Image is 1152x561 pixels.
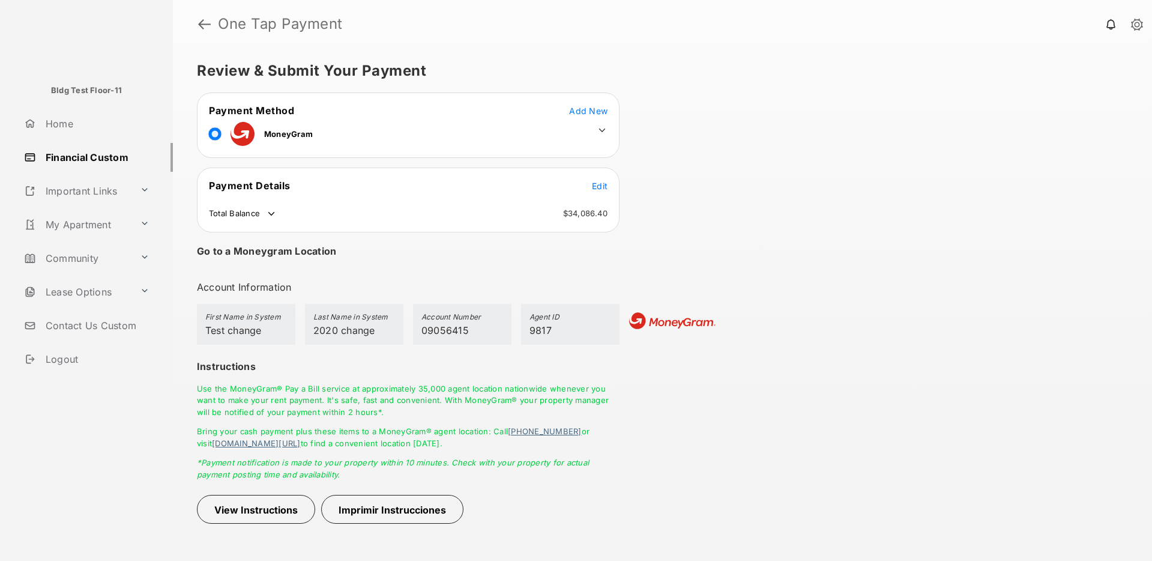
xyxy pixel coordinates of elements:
a: My Apartment [19,210,135,239]
em: *Payment notification is made to your property within 10 minutes. Check with your property for ac... [197,458,589,479]
a: Important Links [19,177,135,205]
h5: Last Name in System [313,312,395,324]
a: Community [19,244,135,273]
p: Use the MoneyGram® Pay a Bill service at approximately 35,000 agent location nationwide whenever ... [197,383,620,419]
a: View Instructions [197,504,321,516]
a: Contact Us Custom [19,311,173,340]
button: View Instructions [197,495,315,524]
a: Lease Options [19,277,135,306]
span: Add New [569,106,608,116]
h5: Agent ID [529,312,611,324]
span: Payment Details [209,180,291,192]
button: Imprimir Instrucciones [321,495,463,524]
span: Payment Method [209,105,294,117]
p: Bldg Test Floor-11 [51,85,122,97]
a: Home [19,109,173,138]
strong: One Tap Payment [218,17,343,31]
span: MoneyGram [264,129,313,139]
h5: Review & Submit Your Payment [197,64,1118,78]
a: [PHONE_NUMBER] [508,426,581,436]
button: Edit [592,180,608,192]
td: $34,086.40 [562,208,608,219]
h5: First Name in System [205,312,287,324]
a: Imprimir Instrucciones [321,504,463,516]
td: Total Balance [208,208,277,220]
a: [DOMAIN_NAME][URL] [212,438,300,448]
span: 2020 change [313,324,375,336]
span: 09056415 [421,324,469,336]
a: Financial Custom [19,143,173,172]
a: Logout [19,345,173,374]
span: 9817 [529,324,552,336]
button: Add New [569,105,608,117]
span: Test change [205,324,262,336]
h5: Account Number [421,312,503,324]
span: Edit [592,181,608,191]
h3: Account Information [197,280,620,294]
h3: Instructions [197,359,620,374]
h4: Go to a Moneygram Location [197,245,336,257]
p: Bring your cash payment plus these items to a MoneyGram® agent location: Call or visit to find a ... [197,426,620,449]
